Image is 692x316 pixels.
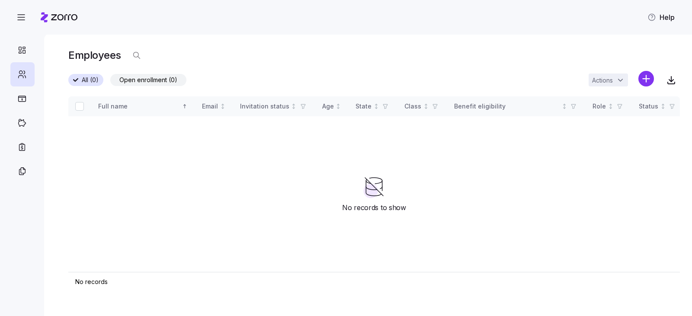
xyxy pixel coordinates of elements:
span: No records to show [342,202,406,213]
th: Full nameSorted ascending [91,96,195,116]
span: All (0) [82,74,99,86]
span: Help [647,12,675,22]
div: Full name [98,102,180,111]
div: Benefit eligibility [454,102,560,111]
div: Not sorted [335,103,341,109]
span: Actions [592,77,613,83]
button: Help [641,9,682,26]
span: Open enrollment (0) [119,74,177,86]
h1: Employees [68,48,121,62]
div: Not sorted [561,103,567,109]
div: Age [322,102,334,111]
th: Benefit eligibilityNot sorted [447,96,586,116]
div: Not sorted [423,103,429,109]
th: ClassNot sorted [397,96,447,116]
div: Invitation status [240,102,289,111]
div: Class [404,102,421,111]
svg: add icon [638,71,654,86]
th: StatusNot sorted [632,96,684,116]
div: Not sorted [660,103,666,109]
input: Select all records [75,102,84,111]
div: State [356,102,372,111]
div: Email [202,102,218,111]
div: Status [639,102,658,111]
th: RoleNot sorted [586,96,632,116]
div: Sorted ascending [182,103,188,109]
th: EmailNot sorted [195,96,233,116]
button: Actions [589,73,628,86]
th: AgeNot sorted [315,96,349,116]
th: Invitation statusNot sorted [233,96,315,116]
div: Not sorted [291,103,297,109]
th: StateNot sorted [349,96,397,116]
div: Role [593,102,606,111]
div: Not sorted [608,103,614,109]
div: Not sorted [220,103,226,109]
div: Not sorted [373,103,379,109]
div: No records [75,278,673,286]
